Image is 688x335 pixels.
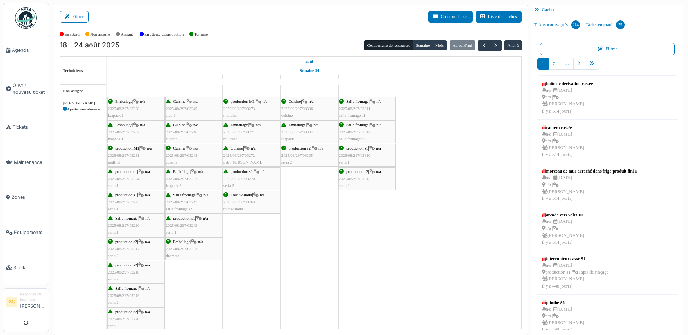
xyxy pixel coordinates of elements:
[537,58,549,70] a: 1
[260,193,265,197] span: n/a
[15,7,37,29] img: Badge_color-CXgf-gQk.svg
[281,137,297,141] span: ixapack 1
[583,15,628,35] a: Tâches en retard
[63,88,103,94] div: Non-assigné
[3,68,49,110] a: Ouvrir nouveau ticket
[3,110,49,145] a: Tickets
[63,106,103,112] div: Ajouter une absence
[60,11,89,23] button: Filtrer
[115,263,137,267] span: production s2
[540,79,595,116] a: boite de dérivation cassée n/a |[DATE] n/a | [PERSON_NAME]Il y a 514 jour(s)
[542,299,584,306] div: plinthe S2
[542,124,584,131] div: camera cassée
[281,160,292,164] span: seria 2
[108,130,140,134] span: 2025/08/297/03232
[281,98,337,119] div: |
[12,47,46,54] span: Agenda
[115,193,137,197] span: production s1
[281,106,313,111] span: 2025/08/297/03306
[223,176,255,181] span: 2025/08/297/03270
[14,159,46,166] span: Maintenance
[147,146,152,150] span: n/a
[108,121,164,142] div: |
[6,292,46,314] a: BC Responsable technicien[PERSON_NAME]
[548,58,560,70] a: 2
[428,11,473,23] button: Créer un ticket
[6,297,17,307] li: BC
[115,286,137,290] span: Salle fromage
[166,176,198,181] span: 2025/08/297/03252
[145,263,150,267] span: n/a
[289,99,301,104] span: Cuisine
[339,168,395,189] div: |
[359,75,375,84] a: 22 août 2025
[108,176,140,181] span: 2025/08/297/03224
[318,146,323,150] span: n/a
[108,153,140,157] span: 2025/08/297/03231
[203,193,208,197] span: n/a
[302,75,317,84] a: 21 août 2025
[115,146,139,150] span: production M1
[263,99,268,104] span: n/a
[194,31,208,37] label: Terminé
[537,58,678,75] nav: pager
[145,239,150,244] span: n/a
[339,130,371,134] span: 2025/08/297/03312
[14,229,46,236] span: Équipements
[166,137,177,141] span: cuisine
[309,99,314,104] span: n/a
[108,98,164,119] div: |
[121,31,134,37] label: Assigné
[281,153,313,157] span: 2025/08/297/03305
[540,166,639,204] a: morceau de mur arraché dans frigo produit fini 1 n/a |[DATE] n/a | [PERSON_NAME]Il y a 514 jour(s)
[173,123,185,127] span: Cuisine
[193,99,198,104] span: n/a
[231,169,253,174] span: production s1
[542,131,584,159] div: n/a | [DATE] n/a | [PERSON_NAME] Il y a 514 jour(s)
[166,207,192,211] span: salle fromage s2
[108,317,140,321] span: 2025/08/297/03220
[166,253,179,258] span: tiromate
[3,33,49,68] a: Agenda
[145,309,150,314] span: n/a
[223,192,280,212] div: |
[540,254,610,292] a: interrupteur cassé S1 n/a |[DATE] production s1 |Tapis de rinçage [PERSON_NAME]Il y a 448 jour(s)
[261,169,266,174] span: n/a
[417,75,433,84] a: 23 août 2025
[108,192,164,212] div: |
[223,160,264,164] span: petit [PERSON_NAME]
[185,75,203,84] a: 19 août 2025
[3,215,49,250] a: Équipements
[166,238,222,259] div: |
[166,183,181,188] span: ixapack 3
[166,130,198,134] span: 2025/08/297/03246
[108,113,124,118] span: Ixapack 1
[281,121,337,142] div: |
[251,146,256,150] span: n/a
[145,169,150,174] span: n/a
[542,262,608,290] div: n/a | [DATE] production s1 | Tapis de rinçage [PERSON_NAME] Il y a 448 jour(s)
[364,40,413,50] button: Gestionnaire de ressources
[173,239,190,244] span: Emballage
[166,145,222,166] div: |
[3,250,49,285] a: Stock
[145,193,150,197] span: n/a
[63,100,103,106] div: [PERSON_NAME]
[166,247,198,251] span: 2025/08/297/03253
[166,113,176,118] span: alco 1
[376,169,381,174] span: n/a
[314,123,319,127] span: n/a
[339,145,395,166] div: |
[108,200,140,204] span: 2025/08/297/03225
[3,145,49,180] a: Maintenance
[540,123,586,160] a: camera cassée n/a |[DATE] n/a | [PERSON_NAME]Il y a 514 jour(s)
[223,200,255,204] span: 2025/08/297/03269
[108,207,119,211] span: seria 1
[223,113,237,118] span: mondini
[166,106,198,111] span: 2025/08/297/03245
[540,43,675,55] button: Filtrer
[346,146,368,150] span: production s1
[223,130,255,134] span: 2025/08/297/03271
[144,31,184,37] label: En attente d'approbation
[90,31,110,37] label: Non assigné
